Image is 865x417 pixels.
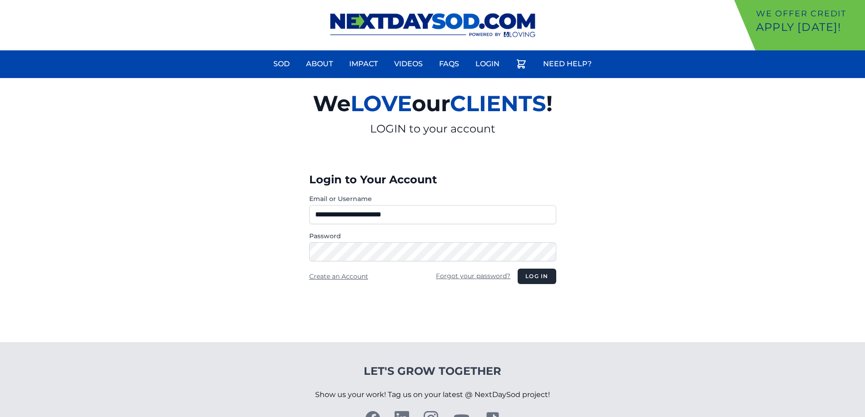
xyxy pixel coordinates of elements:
p: We offer Credit [756,7,861,20]
label: Password [309,231,556,240]
a: Sod [268,53,295,75]
span: CLIENTS [450,90,546,117]
a: Need Help? [538,53,597,75]
h2: We our ! [208,85,658,122]
button: Log in [518,269,556,284]
p: Apply [DATE]! [756,20,861,34]
a: Create an Account [309,272,368,280]
label: Email or Username [309,194,556,203]
h4: Let's Grow Together [315,364,550,378]
a: Forgot your password? [436,272,510,280]
a: FAQs [434,53,465,75]
p: LOGIN to your account [208,122,658,136]
span: LOVE [351,90,412,117]
a: Impact [344,53,383,75]
a: About [301,53,338,75]
a: Login [470,53,505,75]
a: Videos [389,53,428,75]
p: Show us your work! Tag us on your latest @ NextDaySod project! [315,378,550,411]
h3: Login to Your Account [309,172,556,187]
